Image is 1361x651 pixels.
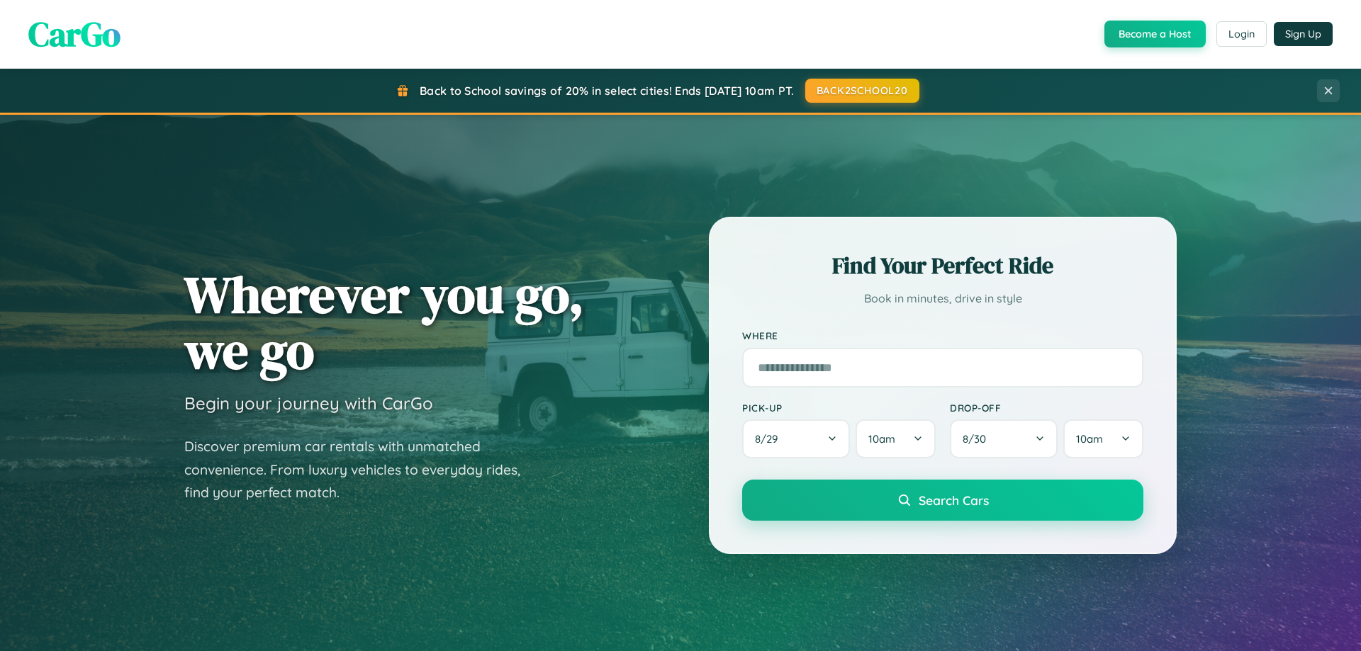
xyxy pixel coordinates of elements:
button: Search Cars [742,480,1143,521]
label: Where [742,330,1143,342]
span: Search Cars [919,492,989,508]
h3: Begin your journey with CarGo [184,392,433,414]
p: Discover premium car rentals with unmatched convenience. From luxury vehicles to everyday rides, ... [184,435,539,504]
button: BACK2SCHOOL20 [805,79,919,103]
span: CarGo [28,11,121,57]
button: 10am [856,419,936,458]
label: Drop-off [950,402,1143,414]
button: 8/30 [950,419,1058,458]
button: Sign Up [1274,22,1333,46]
h1: Wherever you go, we go [184,266,584,378]
span: 8 / 29 [755,432,785,446]
span: Back to School savings of 20% in select cities! Ends [DATE] 10am PT. [420,84,794,98]
button: Login [1216,21,1267,47]
p: Book in minutes, drive in style [742,288,1143,309]
span: 10am [1076,432,1103,446]
span: 8 / 30 [963,432,993,446]
span: 10am [868,432,895,446]
label: Pick-up [742,402,936,414]
button: 10am [1063,419,1143,458]
button: Become a Host [1104,21,1206,47]
button: 8/29 [742,419,850,458]
h2: Find Your Perfect Ride [742,250,1143,281]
